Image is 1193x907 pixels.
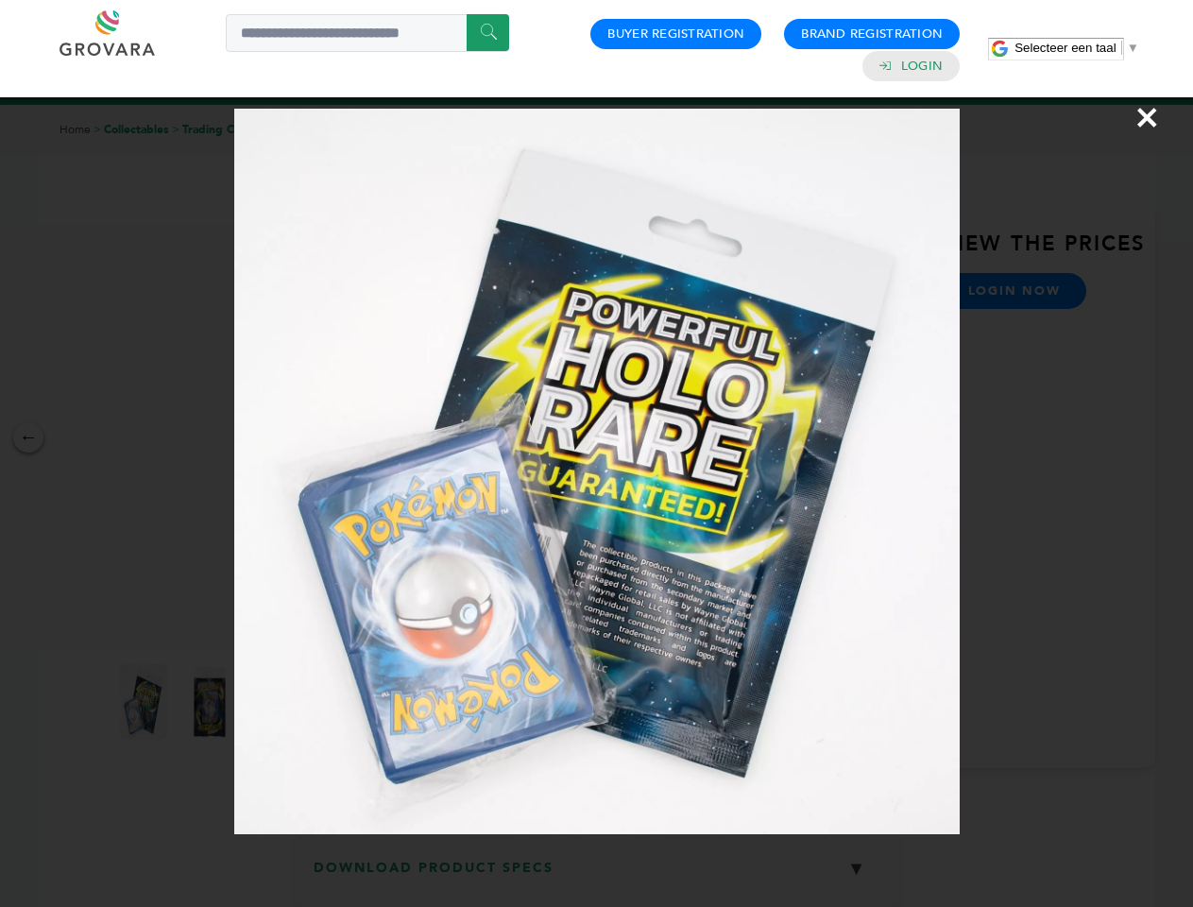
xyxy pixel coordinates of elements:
[1014,41,1116,55] span: Selecteer een taal
[1134,91,1160,144] span: ×
[1121,41,1122,55] span: ​
[1014,41,1139,55] a: Selecteer een taal​
[226,14,509,52] input: Search a product or brand...
[607,26,744,43] a: Buyer Registration
[234,109,960,834] img: Image Preview
[801,26,943,43] a: Brand Registration
[1127,41,1139,55] span: ▼
[901,58,943,75] a: Login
